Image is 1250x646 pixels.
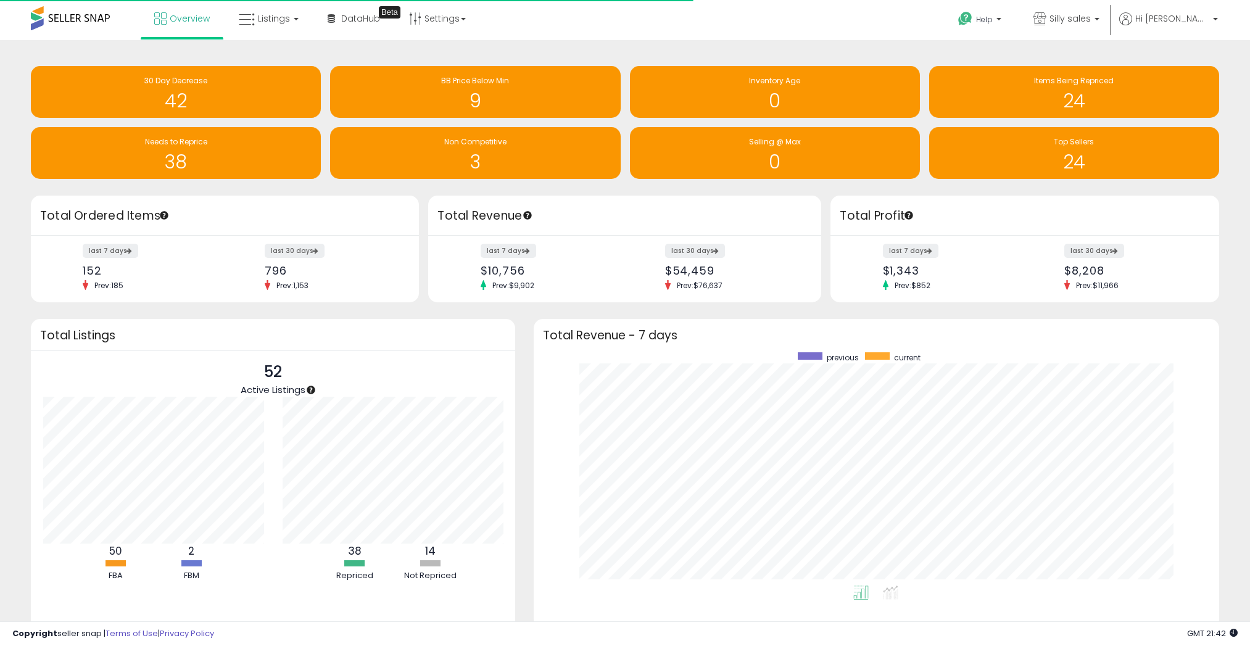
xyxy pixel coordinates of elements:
[31,127,321,179] a: Needs to Reprice 38
[83,244,138,258] label: last 7 days
[348,544,362,558] b: 38
[379,6,400,19] div: Tooltip anchor
[258,12,290,25] span: Listings
[1187,627,1238,639] span: 2025-10-8 21:42 GMT
[444,136,507,147] span: Non Competitive
[270,280,315,291] span: Prev: 1,153
[188,544,194,558] b: 2
[1064,244,1124,258] label: last 30 days
[40,207,410,225] h3: Total Ordered Items
[37,152,315,172] h1: 38
[437,207,812,225] h3: Total Revenue
[935,91,1213,111] h1: 24
[425,544,436,558] b: 14
[441,75,509,86] span: BB Price Below Min
[12,627,57,639] strong: Copyright
[976,14,993,25] span: Help
[394,570,468,582] div: Not Repriced
[170,12,210,25] span: Overview
[154,570,228,582] div: FBM
[109,544,122,558] b: 50
[159,210,170,221] div: Tooltip anchor
[241,383,305,396] span: Active Listings
[1135,12,1209,25] span: Hi [PERSON_NAME]
[481,264,616,277] div: $10,756
[665,244,725,258] label: last 30 days
[83,264,216,277] div: 152
[636,91,914,111] h1: 0
[318,570,392,582] div: Repriced
[265,264,398,277] div: 796
[486,280,540,291] span: Prev: $9,902
[929,66,1219,118] a: Items Being Repriced 24
[481,244,536,258] label: last 7 days
[1064,264,1198,277] div: $8,208
[543,331,1210,340] h3: Total Revenue - 7 days
[929,127,1219,179] a: Top Sellers 24
[330,66,620,118] a: BB Price Below Min 9
[671,280,729,291] span: Prev: $76,637
[636,152,914,172] h1: 0
[160,627,214,639] a: Privacy Policy
[1119,12,1218,40] a: Hi [PERSON_NAME]
[630,66,920,118] a: Inventory Age 0
[144,75,207,86] span: 30 Day Decrease
[31,66,321,118] a: 30 Day Decrease 42
[330,127,620,179] a: Non Competitive 3
[1049,12,1091,25] span: Silly sales
[336,91,614,111] h1: 9
[883,244,938,258] label: last 7 days
[305,384,317,395] div: Tooltip anchor
[894,352,921,363] span: current
[903,210,914,221] div: Tooltip anchor
[522,210,533,221] div: Tooltip anchor
[37,91,315,111] h1: 42
[958,11,973,27] i: Get Help
[241,360,305,384] p: 52
[40,331,506,340] h3: Total Listings
[948,2,1014,40] a: Help
[265,244,325,258] label: last 30 days
[88,280,130,291] span: Prev: 185
[840,207,1209,225] h3: Total Profit
[827,352,859,363] span: previous
[888,280,937,291] span: Prev: $852
[749,136,801,147] span: Selling @ Max
[1054,136,1094,147] span: Top Sellers
[1070,280,1125,291] span: Prev: $11,966
[665,264,800,277] div: $54,459
[106,627,158,639] a: Terms of Use
[630,127,920,179] a: Selling @ Max 0
[883,264,1016,277] div: $1,343
[341,12,380,25] span: DataHub
[749,75,800,86] span: Inventory Age
[1034,75,1114,86] span: Items Being Repriced
[78,570,152,582] div: FBA
[12,628,214,640] div: seller snap | |
[935,152,1213,172] h1: 24
[145,136,207,147] span: Needs to Reprice
[336,152,614,172] h1: 3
